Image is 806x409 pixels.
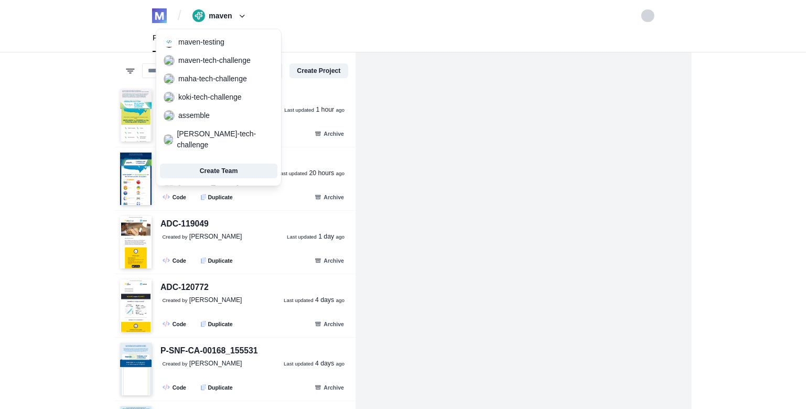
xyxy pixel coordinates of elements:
[284,107,314,113] small: Last updated
[160,88,277,106] a: koki-tech-challenge
[308,127,350,139] button: Archive
[163,234,188,240] small: Created by
[308,381,350,393] button: Archive
[287,234,317,240] small: Last updated
[160,164,277,178] button: Create Team
[196,318,239,330] button: Duplicate
[189,296,242,304] span: [PERSON_NAME]
[152,8,167,23] img: logo
[308,318,350,330] button: Archive
[160,154,277,173] a: maven
[196,191,239,203] button: Duplicate
[308,191,350,203] button: Archive
[277,170,307,176] small: Last updated
[277,169,345,178] a: Last updated 20 hours ago
[284,359,345,369] a: Last updated 4 days ago
[284,296,345,305] a: Last updated 4 days ago
[159,318,192,330] a: Code
[189,7,252,24] button: maven
[196,254,239,266] button: Duplicate
[160,70,277,88] a: maha-tech-challenge
[160,108,277,123] span: assemble
[160,53,277,68] span: maven-tech-challenge
[289,63,348,78] button: Create Project
[196,381,239,393] button: Duplicate
[160,281,209,294] div: ADC-120772
[160,90,277,104] span: koki-tech-challenge
[189,360,242,367] span: [PERSON_NAME]
[160,71,277,86] span: maha-tech-challenge
[186,24,225,52] a: Settings
[160,345,258,358] div: P-SNF-CA-00168_155531
[160,218,209,231] div: ADC-119049
[163,361,188,367] small: Created by
[160,125,277,154] a: [PERSON_NAME]-tech-challenge
[178,7,181,24] span: /
[160,106,277,125] a: assemble
[284,297,314,303] small: Last updated
[336,297,345,303] small: ago
[159,381,192,393] a: Code
[308,254,350,266] button: Archive
[160,126,277,152] span: [PERSON_NAME]-tech-challenge
[160,51,277,70] a: maven-tech-challenge
[336,234,345,240] small: ago
[160,35,277,49] span: maven-testing
[146,24,186,52] a: Projects
[284,105,345,115] a: Last updated 1 hour ago
[159,191,192,203] a: Code
[189,233,242,240] span: [PERSON_NAME]
[284,361,314,367] small: Last updated
[336,107,345,113] small: ago
[287,232,345,242] a: Last updated 1 day ago
[160,33,277,51] a: maven-testing
[163,297,188,303] small: Created by
[336,361,345,367] small: ago
[159,254,192,266] a: Code
[336,170,345,176] small: ago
